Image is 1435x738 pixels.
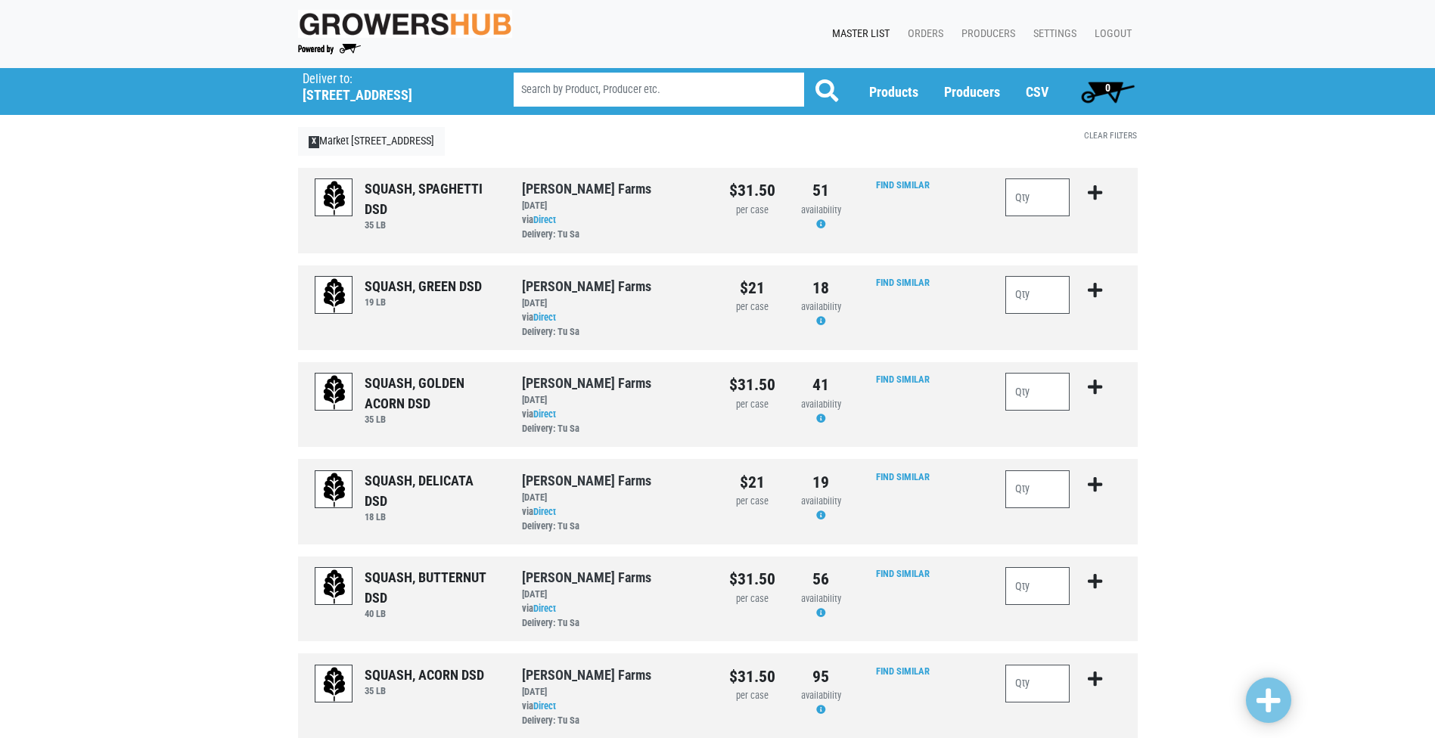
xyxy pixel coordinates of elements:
[315,568,353,606] img: placeholder-variety-43d6402dacf2d531de610a020419775a.svg
[522,569,651,585] a: [PERSON_NAME] Farms
[514,73,804,107] input: Search by Product, Producer etc.
[533,214,556,225] a: Direct
[729,276,775,300] div: $21
[944,84,1000,100] a: Producers
[869,84,918,100] a: Products
[876,665,930,677] a: Find Similar
[820,20,896,48] a: Master List
[522,213,707,242] div: via
[522,473,651,488] a: [PERSON_NAME] Farms
[365,685,484,696] h6: 35 LB
[876,471,930,482] a: Find Similar
[315,374,353,411] img: placeholder-variety-43d6402dacf2d531de610a020419775a.svg
[365,567,499,608] div: SQUASH, BUTTERNUT DSD
[1026,84,1048,100] a: CSV
[729,398,775,412] div: per case
[522,311,707,340] div: via
[522,278,651,294] a: [PERSON_NAME] Farms
[729,373,775,397] div: $31.50
[533,603,556,614] a: Direct
[522,375,651,391] a: [PERSON_NAME] Farms
[315,665,353,703] img: placeholder-variety-43d6402dacf2d531de610a020419775a.svg
[798,178,844,203] div: 51
[365,470,499,511] div: SQUASH, DELICATA DSD
[303,68,486,104] span: Market 32 Glenmont, #196 (329 Glenmont Rd, Glenmont, NY 12077, USA)
[729,665,775,689] div: $31.50
[365,296,482,308] h6: 19 LB
[798,373,844,397] div: 41
[1074,76,1141,107] a: 0
[522,714,707,728] div: Delivery: Tu Sa
[798,665,844,689] div: 95
[522,505,707,534] div: via
[801,204,841,216] span: availability
[365,511,499,522] h6: 18 LB
[1105,82,1110,94] span: 0
[533,700,556,712] a: Direct
[365,219,499,231] h6: 35 LB
[1021,20,1082,48] a: Settings
[298,44,361,54] img: Powered by Big Wheelbarrow
[298,127,446,156] a: XMarket [STREET_ADDRESS]
[1005,665,1070,702] input: Qty
[522,667,651,683] a: [PERSON_NAME] Farms
[315,471,353,509] img: placeholder-variety-43d6402dacf2d531de610a020419775a.svg
[309,136,320,148] span: X
[949,20,1021,48] a: Producers
[522,616,707,631] div: Delivery: Tu Sa
[729,592,775,606] div: per case
[522,408,707,436] div: via
[1005,276,1070,314] input: Qty
[522,699,707,728] div: via
[1005,567,1070,605] input: Qty
[729,203,775,218] div: per case
[1005,178,1070,216] input: Qty
[522,296,707,311] div: [DATE]
[365,414,499,425] h6: 35 LB
[303,87,475,104] h5: [STREET_ADDRESS]
[522,491,707,505] div: [DATE]
[315,179,353,217] img: placeholder-variety-43d6402dacf2d531de610a020419775a.svg
[1084,130,1137,141] a: Clear Filters
[1082,20,1138,48] a: Logout
[533,408,556,420] a: Direct
[876,568,930,579] a: Find Similar
[522,422,707,436] div: Delivery: Tu Sa
[365,665,484,685] div: SQUASH, ACORN DSD
[365,608,499,619] h6: 40 LB
[522,685,707,699] div: [DATE]
[533,506,556,517] a: Direct
[303,72,475,87] p: Deliver to:
[729,689,775,703] div: per case
[801,398,841,410] span: availability
[522,228,707,242] div: Delivery: Tu Sa
[315,277,353,315] img: placeholder-variety-43d6402dacf2d531de610a020419775a.svg
[1005,470,1070,508] input: Qty
[801,690,841,701] span: availability
[801,301,841,312] span: availability
[801,495,841,507] span: availability
[522,181,651,197] a: [PERSON_NAME] Farms
[298,10,513,38] img: original-fc7597fdc6adbb9d0e2ae620e786d1a2.jpg
[876,374,930,385] a: Find Similar
[729,495,775,509] div: per case
[729,178,775,203] div: $31.50
[1005,373,1070,411] input: Qty
[876,179,930,191] a: Find Similar
[729,300,775,315] div: per case
[522,325,707,340] div: Delivery: Tu Sa
[798,470,844,495] div: 19
[896,20,949,48] a: Orders
[729,470,775,495] div: $21
[801,593,841,604] span: availability
[798,276,844,300] div: 18
[522,588,707,602] div: [DATE]
[876,277,930,288] a: Find Similar
[522,199,707,213] div: [DATE]
[365,178,499,219] div: SQUASH, SPAGHETTI DSD
[365,276,482,296] div: SQUASH, GREEN DSD
[522,519,707,534] div: Delivery: Tu Sa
